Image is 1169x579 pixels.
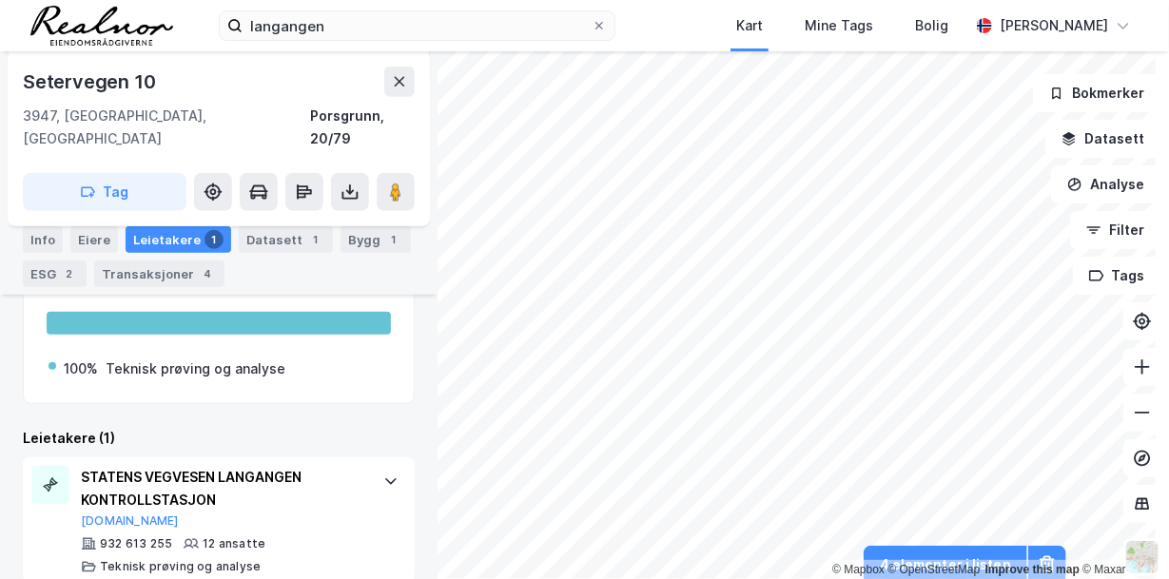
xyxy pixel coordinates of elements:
div: Info [23,226,63,253]
button: Tag [23,173,186,211]
div: [PERSON_NAME] [1000,14,1108,37]
div: 2 [60,264,79,283]
button: Datasett [1045,120,1161,158]
div: 1 [384,230,403,249]
div: Porsgrunn, 20/79 [311,105,415,150]
div: STATENS VEGVESEN LANGANGEN KONTROLLSTASJON [81,466,364,511]
button: Filter [1070,211,1161,249]
div: Bygg [341,226,411,253]
div: 12 ansatte [203,536,265,551]
div: 932 613 255 [100,536,172,551]
div: Leietakere (1) [23,427,415,450]
div: 4 [198,264,217,283]
div: 100% [64,357,98,380]
button: Tags [1073,257,1161,295]
div: Teknisk prøving og analyse [100,559,261,574]
a: OpenStreetMap [888,563,981,576]
div: Leietakere [126,226,231,253]
img: realnor-logo.934646d98de889bb5806.png [30,6,173,46]
div: Setervegen 10 [23,67,159,97]
div: 3947, [GEOGRAPHIC_DATA], [GEOGRAPHIC_DATA] [23,105,311,150]
button: Bokmerker [1033,74,1161,112]
div: Bolig [915,14,948,37]
div: Mine Tags [805,14,873,37]
div: Kontrollprogram for chat [1074,488,1169,579]
div: Transaksjoner [94,261,224,287]
div: 1 [306,230,325,249]
a: Improve this map [985,563,1080,576]
div: Kart [736,14,763,37]
div: Teknisk prøving og analyse [106,357,285,380]
iframe: Chat Widget [1074,488,1169,579]
div: Eiere [70,226,118,253]
button: [DOMAIN_NAME] [81,513,179,529]
div: 1 [205,230,224,249]
div: Datasett [239,226,333,253]
input: Søk på adresse, matrikkel, gårdeiere, leietakere eller personer [243,11,592,40]
button: Analyse [1051,165,1161,203]
div: ESG [23,261,87,287]
a: Mapbox [832,563,885,576]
